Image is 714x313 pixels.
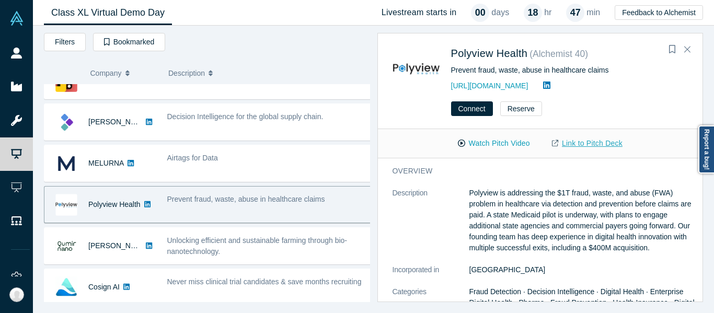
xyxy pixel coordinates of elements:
[566,4,584,22] div: 47
[541,134,634,153] a: Link to Pitch Deck
[167,154,218,162] span: Airtags for Data
[524,4,542,22] div: 18
[500,101,542,116] button: Reserve
[451,101,493,116] button: Connect
[55,153,77,175] img: MELURNA's Logo
[55,194,77,216] img: Polyview Health's Logo
[698,125,714,173] a: Report a bug!
[382,7,457,17] h4: Livestream starts in
[586,6,600,19] p: min
[55,276,77,298] img: Cosign AI's Logo
[167,195,325,203] span: Prevent fraud, waste, abuse in healthcare claims
[451,82,528,90] a: [URL][DOMAIN_NAME]
[393,166,682,177] h3: overview
[9,287,24,302] img: Michelle Ann Chua's Account
[9,11,24,26] img: Alchemist Vault Logo
[469,188,696,253] p: Polyview is addressing the $1T fraud, waste, and abuse (FWA) problem in healthcare via detection ...
[451,65,688,76] div: Prevent fraud, waste, abuse in healthcare claims
[491,6,509,19] p: days
[88,241,148,250] a: [PERSON_NAME]
[167,236,348,256] span: Unlocking efficient and sustainable farming through bio-nanotechnology.
[167,277,362,286] span: Never miss clinical trial candidates & save months recruiting
[471,4,489,22] div: 00
[93,33,165,51] button: Bookmarked
[451,48,528,59] a: Polyview Health
[44,1,172,25] a: Class XL Virtual Demo Day
[544,6,551,19] p: hr
[393,188,469,264] dt: Description
[44,33,86,51] button: Filters
[168,62,205,84] span: Description
[168,62,363,84] button: Description
[90,62,122,84] span: Company
[88,200,141,208] a: Polyview Health
[88,159,124,167] a: MELURNA
[665,42,680,57] button: Bookmark
[55,235,77,257] img: Qumir Nano's Logo
[469,264,696,275] dd: [GEOGRAPHIC_DATA]
[393,264,469,286] dt: Incorporated in
[88,118,148,126] a: [PERSON_NAME]
[55,111,77,133] img: Kimaru AI's Logo
[393,45,440,92] img: Polyview Health's Logo
[529,49,588,59] small: ( Alchemist 40 )
[90,62,158,84] button: Company
[447,134,541,153] button: Watch Pitch Video
[88,283,120,291] a: Cosign AI
[615,5,703,20] button: Feedback to Alchemist
[680,41,695,58] button: Close
[167,112,324,121] span: Decision Intelligence for the global supply chain.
